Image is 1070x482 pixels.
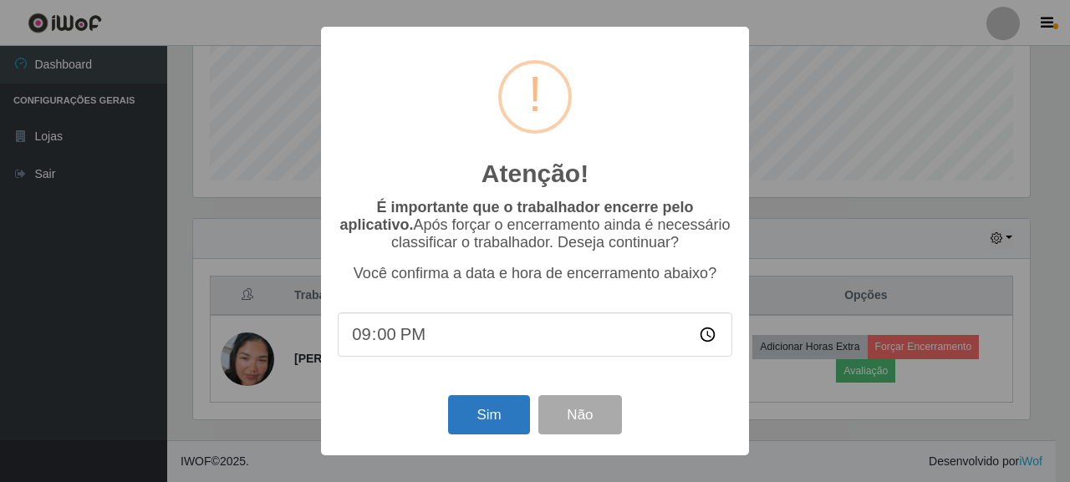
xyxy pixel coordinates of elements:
[538,395,621,434] button: Não
[339,199,693,233] b: É importante que o trabalhador encerre pelo aplicativo.
[338,265,732,282] p: Você confirma a data e hora de encerramento abaixo?
[481,159,588,189] h2: Atenção!
[338,199,732,251] p: Após forçar o encerramento ainda é necessário classificar o trabalhador. Deseja continuar?
[448,395,529,434] button: Sim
